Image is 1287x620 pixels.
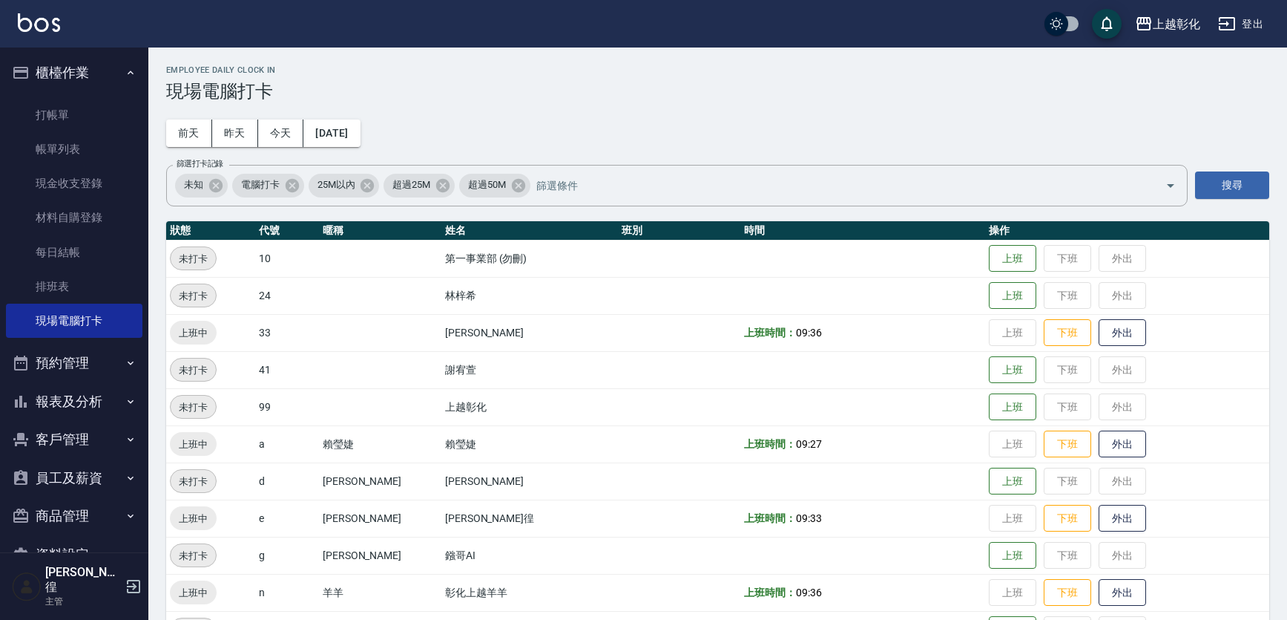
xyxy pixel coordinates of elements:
[255,500,319,537] td: e
[255,388,319,425] td: 99
[175,174,228,198] div: 未知
[1044,431,1091,458] button: 下班
[1195,172,1269,199] button: 搜尋
[1044,319,1091,347] button: 下班
[796,327,822,339] span: 09:36
[18,13,60,32] img: Logo
[744,512,796,524] b: 上班時間：
[1092,9,1122,39] button: save
[255,240,319,277] td: 10
[171,548,216,564] span: 未打卡
[255,537,319,574] td: g
[6,166,142,200] a: 現金收支登錄
[319,463,441,500] td: [PERSON_NAME]
[744,327,796,339] b: 上班時間：
[744,587,796,598] b: 上班時間：
[6,382,142,421] button: 報表及分析
[441,221,618,241] th: 姓名
[303,120,360,147] button: [DATE]
[170,437,217,452] span: 上班中
[258,120,304,147] button: 今天
[6,304,142,338] a: 現場電腦打卡
[6,344,142,382] button: 預約管理
[309,174,380,198] div: 25M以內
[441,240,618,277] td: 第一事業部 (勿刪)
[533,172,1139,198] input: 篩選條件
[166,120,212,147] button: 前天
[441,351,618,388] td: 謝宥萱
[232,177,289,192] span: 電腦打卡
[1099,579,1146,607] button: 外出
[1153,15,1200,33] div: 上越彰化
[1099,431,1146,458] button: 外出
[319,425,441,463] td: 賴瑩婕
[171,362,216,378] span: 未打卡
[744,438,796,450] b: 上班時間：
[255,574,319,611] td: n
[319,221,441,241] th: 暱稱
[6,132,142,166] a: 帳單列表
[212,120,258,147] button: 昨天
[989,245,1036,273] button: 上班
[618,221,740,241] th: 班別
[12,572,42,601] img: Person
[171,288,216,304] span: 未打卡
[441,388,618,425] td: 上越彰化
[170,511,217,526] span: 上班中
[441,500,618,537] td: [PERSON_NAME]徨
[6,235,142,270] a: 每日結帳
[1129,9,1206,39] button: 上越彰化
[255,221,319,241] th: 代號
[384,177,439,192] span: 超過25M
[166,81,1269,102] h3: 現場電腦打卡
[255,314,319,351] td: 33
[1159,174,1182,198] button: Open
[6,200,142,235] a: 材料自購登錄
[175,177,212,192] span: 未知
[441,537,618,574] td: 鏹哥AI
[441,314,618,351] td: [PERSON_NAME]
[441,425,618,463] td: 賴瑩婕
[309,177,364,192] span: 25M以內
[796,587,822,598] span: 09:36
[989,282,1036,310] button: 上班
[166,65,1269,75] h2: Employee Daily Clock In
[255,425,319,463] td: a
[6,535,142,574] button: 資料設定
[1044,579,1091,607] button: 下班
[171,399,216,415] span: 未打卡
[6,270,142,304] a: 排班表
[441,463,618,500] td: [PERSON_NAME]
[441,277,618,314] td: 林梓希
[319,500,441,537] td: [PERSON_NAME]
[989,394,1036,421] button: 上班
[1044,505,1091,532] button: 下班
[319,537,441,574] td: [PERSON_NAME]
[384,174,455,198] div: 超過25M
[45,595,121,608] p: 主管
[255,463,319,500] td: d
[170,325,217,341] span: 上班中
[796,512,822,524] span: 09:33
[459,174,530,198] div: 超過50M
[255,351,319,388] td: 41
[6,420,142,459] button: 客戶管理
[1099,319,1146,347] button: 外出
[441,574,618,611] td: 彰化上越羊羊
[989,356,1036,384] button: 上班
[6,459,142,497] button: 員工及薪資
[232,174,304,198] div: 電腦打卡
[1099,505,1146,532] button: 外出
[989,468,1036,495] button: 上班
[989,542,1036,570] button: 上班
[740,221,985,241] th: 時間
[166,221,255,241] th: 狀態
[45,565,121,595] h5: [PERSON_NAME]徨
[171,474,216,489] span: 未打卡
[6,53,142,92] button: 櫃檯作業
[459,177,515,192] span: 超過50M
[319,574,441,611] td: 羊羊
[171,251,216,267] span: 未打卡
[255,277,319,314] td: 24
[1212,10,1269,38] button: 登出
